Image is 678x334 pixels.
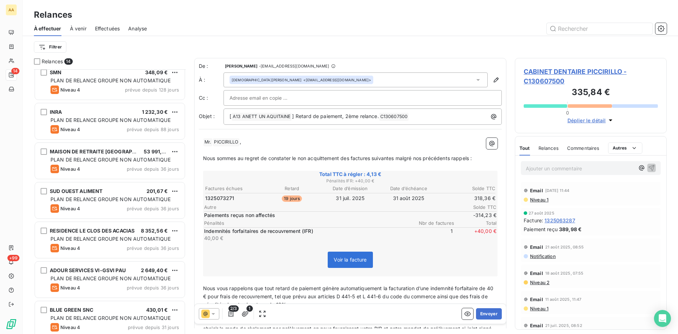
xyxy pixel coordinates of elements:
span: SUD OUEST ALIMENT [50,188,103,194]
span: Nous vous rappelons que tout retard de paiement génère automatiquement la facturation d’une indem... [203,285,495,307]
span: [PERSON_NAME] [225,64,257,68]
span: [ [230,113,231,119]
span: +99 [7,255,19,261]
span: Niveau 1 [529,306,548,311]
label: À : [199,76,224,83]
span: 21 août 2025, 08:55 [545,245,584,249]
span: Facture : [524,217,543,224]
span: Commentaires [567,145,600,151]
span: Effectuées [95,25,120,32]
span: Relances [539,145,559,151]
span: À effectuer [34,25,61,32]
span: Niveau 4 [60,285,80,291]
span: PLAN DE RELANCE GROUPE NON AUTOMATIQUE [50,196,171,202]
span: 21 juil. 2025, 08:52 [545,323,582,328]
td: 31 juil. 2025 [321,194,379,202]
span: 18 août 2025, 07:55 [545,271,584,275]
span: BLUE GREEN SNC [50,307,93,313]
span: , [240,139,241,145]
span: 348,09 € [145,69,168,75]
span: 27 août 2025 [529,211,554,215]
span: Mr. [203,138,212,146]
span: Nous sommes au regret de constater le non acquittement des factures suivantes malgré nos précéden... [203,155,472,161]
span: Email [530,270,543,276]
span: 14 [64,58,72,65]
span: 0 [566,110,569,116]
div: grid [34,69,186,334]
div: Open Intercom Messenger [654,310,671,327]
span: De : [199,63,224,70]
span: Notification [529,253,556,259]
span: prévue depuis 36 jours [127,206,179,211]
span: 430,01 € [146,307,168,313]
input: Adresse email en copie ... [230,93,305,103]
span: Tout [519,145,530,151]
span: 1325063287 [545,217,575,224]
th: Date d’échéance [380,185,438,192]
span: Paiement reçu [524,225,558,233]
h3: 335,84 € [524,86,658,100]
span: 11 août 2025, 11:47 [545,297,582,301]
span: 2 649,40 € [141,267,168,273]
span: Email [530,297,543,302]
span: ADOUR SERVICES VI-GSVI PAU [50,267,126,273]
span: ] Retard de paiement, 2ème relance. [292,113,379,119]
button: Déplier le détail [565,116,617,124]
span: Niveau 4 [60,206,80,211]
span: Déplier le détail [567,117,606,124]
span: Solde TTC [454,204,496,210]
span: 1 232,30 € [142,109,168,115]
span: 1 [246,305,253,312]
span: PLAN DE RELANCE GROUPE NON AUTOMATIQUE [50,315,171,321]
span: 53 991,54 € [144,148,173,154]
span: Email [530,244,543,250]
span: Autre [204,204,454,210]
span: PICCIRILLO [213,138,239,146]
span: C130607500 [379,113,409,121]
span: 14 [11,68,19,74]
span: + 40,00 € [454,228,496,242]
span: prévue depuis 36 jours [127,285,179,291]
button: Autres [608,142,642,154]
span: -314,23 € [454,212,496,219]
span: PLAN DE RELANCE GROUPE NON AUTOMATIQUE [50,275,171,281]
span: Niveau 1 [529,197,548,203]
span: 2/3 [228,305,239,312]
span: PLAN DE RELANCE GROUPE NON AUTOMATIQUE [50,77,171,83]
span: - [EMAIL_ADDRESS][DOMAIN_NAME] [259,64,329,68]
span: Total [454,220,496,226]
span: Pénalités IFR : + 40,00 € [204,178,496,184]
span: Nbr de factures [412,220,454,226]
div: AA [6,4,17,16]
span: [DATE] 11:44 [545,188,570,193]
div: <[EMAIL_ADDRESS][DOMAIN_NAME]> [232,77,371,82]
span: SMN [50,69,61,75]
span: Pénalités [204,220,412,226]
span: prévue depuis 36 jours [127,245,179,251]
span: Email [530,188,543,193]
span: Relances [42,58,63,65]
span: À venir [70,25,87,32]
span: Voir la facture [334,257,367,263]
span: Email [530,323,543,328]
h3: Relances [34,8,72,21]
p: 40,00 € [204,235,409,242]
th: Factures échues [205,185,262,192]
th: Solde TTC [438,185,496,192]
span: CABINET DENTAIRE PICCIRILLO - C130607500 [524,67,658,86]
span: 201,67 € [147,188,168,194]
span: 8 352,56 € [141,228,168,234]
span: 19 jours [282,195,302,202]
span: MAISON DE RETRAITE [GEOGRAPHIC_DATA] [50,148,157,154]
span: 1325073271 [205,195,234,202]
span: Analyse [128,25,147,32]
input: Rechercher [547,23,653,34]
th: Date d’émission [321,185,379,192]
span: PLAN DE RELANCE GROUPE NON AUTOMATIQUE [50,236,171,242]
td: 318,36 € [438,194,496,202]
span: Objet : [199,113,215,119]
td: 31 août 2025 [380,194,438,202]
span: prévue depuis 88 jours [127,127,179,132]
span: A13 ANETT UN AQUITAINE [232,113,292,121]
span: RESIDENCE LE CLOS DES ACACIAS [50,228,135,234]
